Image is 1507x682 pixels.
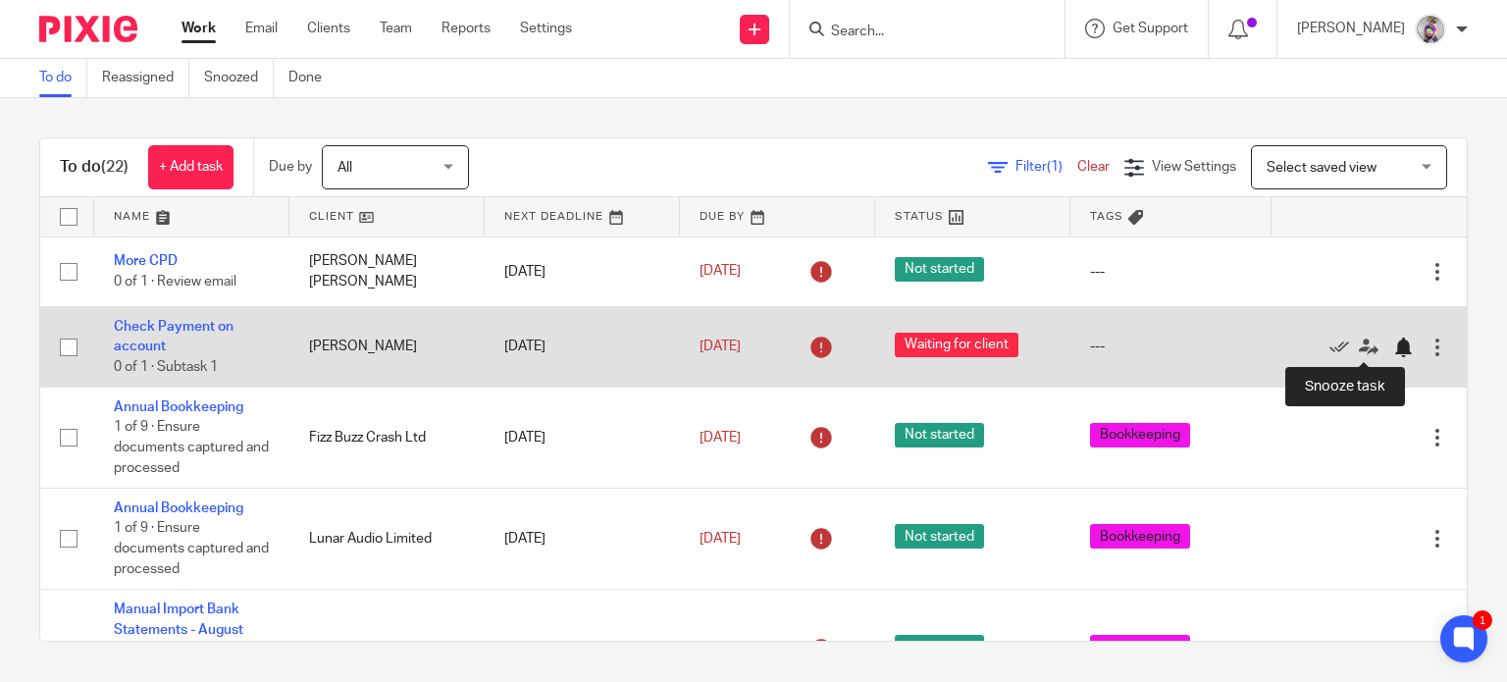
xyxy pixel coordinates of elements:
td: [PERSON_NAME] [289,306,485,387]
a: Email [245,19,278,38]
a: Clients [307,19,350,38]
span: 0 of 1 · Subtask 1 [114,360,218,374]
span: Bookkeeping [1090,423,1190,447]
a: Reports [442,19,491,38]
span: View Settings [1152,160,1236,174]
span: Get Support [1113,22,1188,35]
span: Filter [1015,160,1077,174]
div: 1 [1473,610,1492,630]
td: Fizz Buzz Crash Ltd [289,388,485,489]
td: [DATE] [485,388,680,489]
p: [PERSON_NAME] [1297,19,1405,38]
td: [DATE] [485,489,680,590]
span: Waiting for client [895,333,1018,357]
span: [DATE] [700,431,741,445]
span: 1 of 9 · Ensure documents captured and processed [114,522,269,576]
a: Team [380,19,412,38]
div: --- [1090,262,1252,282]
span: Not started [895,635,984,659]
span: Not started [895,524,984,549]
a: + Add task [148,145,234,189]
span: Bookkeeping [1090,635,1190,659]
td: Lunar Audio Limited [289,489,485,590]
a: Settings [520,19,572,38]
a: Clear [1077,160,1110,174]
a: Reassigned [102,59,189,97]
td: [DATE] [485,306,680,387]
span: Not started [895,423,984,447]
span: Not started [895,257,984,282]
span: 0 of 1 · Review email [114,275,236,289]
a: Mark as done [1329,337,1359,356]
a: Snoozed [204,59,274,97]
span: Tags [1090,211,1123,222]
p: Due by [269,157,312,177]
span: Bookkeeping [1090,524,1190,549]
a: More CPD [114,254,178,268]
span: [DATE] [700,532,741,546]
a: Check Payment on account [114,320,234,353]
span: [DATE] [700,340,741,353]
td: [DATE] [485,236,680,306]
div: --- [1090,337,1252,356]
td: [PERSON_NAME] [PERSON_NAME] [289,236,485,306]
a: To do [39,59,87,97]
span: Select saved view [1267,161,1377,175]
a: Annual Bookkeeping [114,501,243,515]
span: [DATE] [700,265,741,279]
a: Annual Bookkeeping [114,400,243,414]
input: Search [829,24,1006,41]
a: Manual Import Bank Statements - August [114,603,243,636]
span: All [338,161,352,175]
span: (22) [101,159,129,175]
a: Done [288,59,337,97]
span: 1 of 9 · Ensure documents captured and processed [114,421,269,475]
img: Pixie [39,16,137,42]
h1: To do [60,157,129,178]
img: DBTieDye.jpg [1415,14,1446,45]
a: Work [182,19,216,38]
span: (1) [1047,160,1063,174]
